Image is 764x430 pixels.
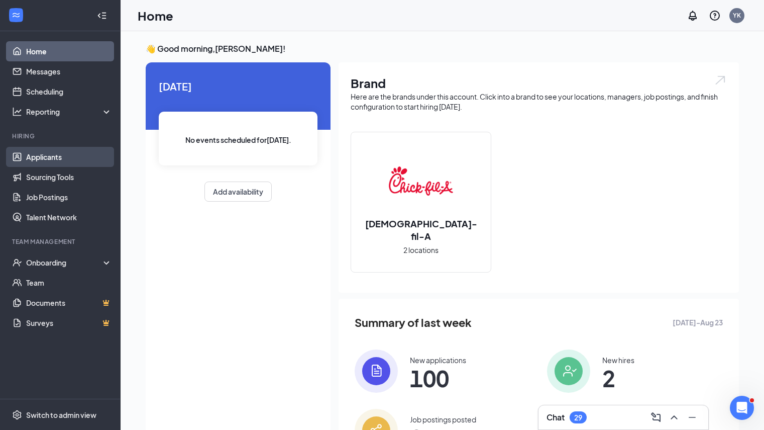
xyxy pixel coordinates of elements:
a: Home [26,41,112,61]
div: Job postings posted [410,414,476,424]
h3: Chat [547,412,565,423]
svg: ChevronUp [668,411,680,423]
iframe: Intercom live chat [730,396,754,420]
div: Switch to admin view [26,410,96,420]
button: ChevronUp [666,409,682,425]
div: Hiring [12,132,110,140]
span: 100 [410,369,466,387]
a: Applicants [26,147,112,167]
a: Sourcing Tools [26,167,112,187]
img: icon [547,350,590,393]
a: Scheduling [26,81,112,102]
div: New applications [410,355,466,365]
div: 29 [574,413,582,422]
img: open.6027fd2a22e1237b5b06.svg [714,74,727,86]
svg: Notifications [687,10,699,22]
svg: Minimize [686,411,698,423]
div: Onboarding [26,257,103,268]
a: Talent Network [26,207,112,227]
svg: QuestionInfo [709,10,721,22]
span: [DATE] - Aug 23 [673,317,723,328]
span: 2 [602,369,634,387]
img: icon [355,350,398,393]
a: SurveysCrown [26,313,112,333]
img: Chick-fil-A [389,149,453,213]
div: Reporting [26,107,113,117]
a: DocumentsCrown [26,293,112,313]
button: Add availability [204,182,272,202]
span: No events scheduled for [DATE] . [185,134,291,145]
button: Minimize [684,409,700,425]
span: 2 locations [403,244,439,255]
span: Summary of last week [355,314,472,331]
div: New hires [602,355,634,365]
h1: Brand [351,74,727,92]
svg: WorkstreamLogo [11,10,21,20]
h1: Home [138,7,173,24]
h3: 👋 Good morning, [PERSON_NAME] ! [146,43,739,54]
div: Team Management [12,237,110,246]
a: Team [26,273,112,293]
div: YK [733,11,741,20]
a: Job Postings [26,187,112,207]
svg: ComposeMessage [650,411,662,423]
h2: [DEMOGRAPHIC_DATA]-fil-A [351,217,491,242]
div: Here are the brands under this account. Click into a brand to see your locations, managers, job p... [351,92,727,112]
svg: Collapse [97,11,107,21]
button: ComposeMessage [648,409,664,425]
svg: Analysis [12,107,22,117]
svg: Settings [12,410,22,420]
a: Messages [26,61,112,81]
span: [DATE] [159,78,317,94]
svg: UserCheck [12,257,22,268]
